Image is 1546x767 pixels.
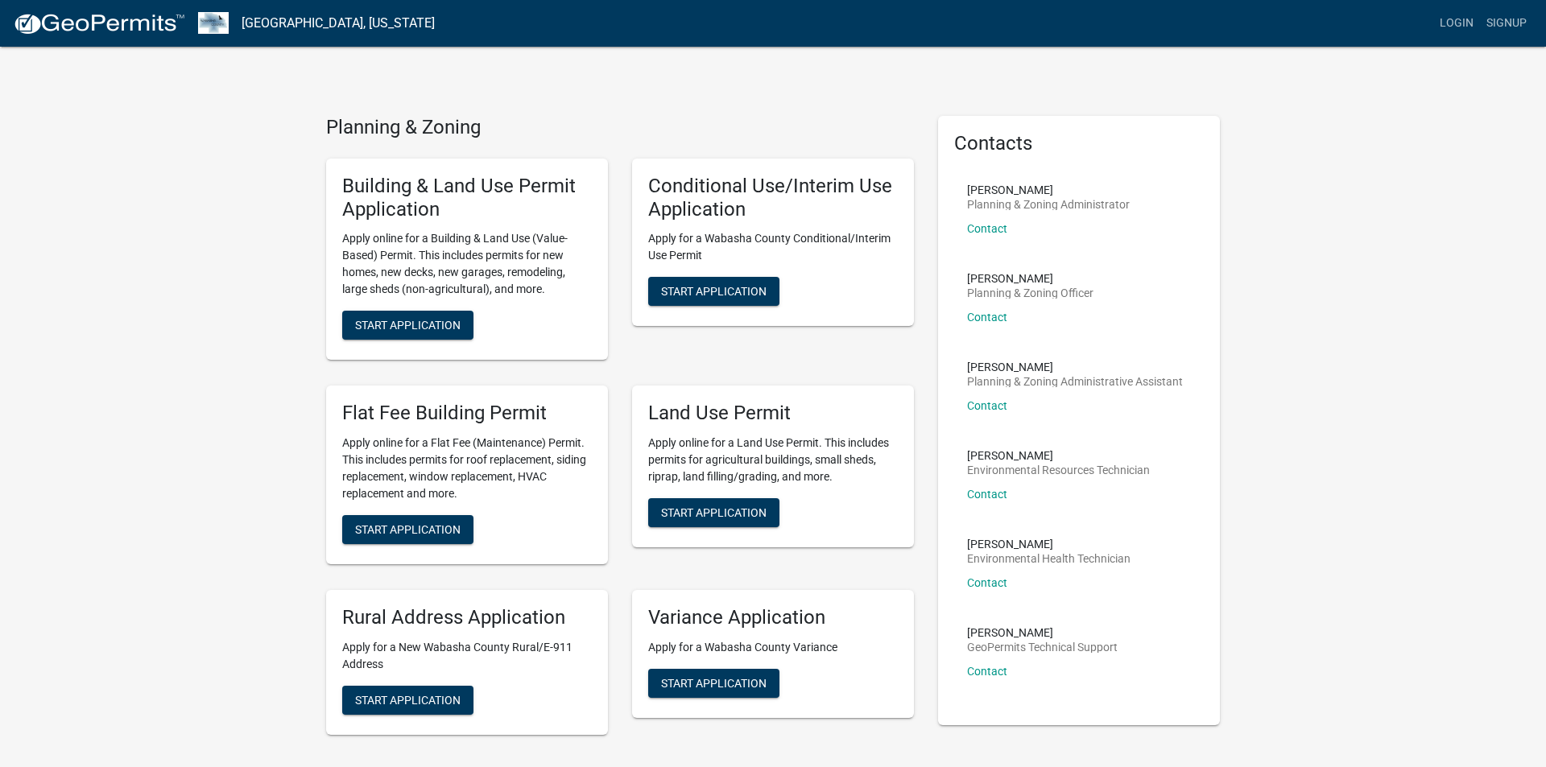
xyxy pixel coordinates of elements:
[648,498,779,527] button: Start Application
[967,273,1093,284] p: [PERSON_NAME]
[342,686,473,715] button: Start Application
[648,175,898,221] h5: Conditional Use/Interim Use Application
[342,175,592,221] h5: Building & Land Use Permit Application
[967,199,1130,210] p: Planning & Zoning Administrator
[242,10,435,37] a: [GEOGRAPHIC_DATA], [US_STATE]
[648,435,898,485] p: Apply online for a Land Use Permit. This includes permits for agricultural buildings, small sheds...
[967,399,1007,412] a: Contact
[661,285,767,298] span: Start Application
[648,277,779,306] button: Start Application
[967,627,1118,638] p: [PERSON_NAME]
[326,116,914,139] h4: Planning & Zoning
[967,553,1131,564] p: Environmental Health Technician
[967,184,1130,196] p: [PERSON_NAME]
[967,287,1093,299] p: Planning & Zoning Officer
[967,222,1007,235] a: Contact
[967,488,1007,501] a: Contact
[342,311,473,340] button: Start Application
[954,132,1204,155] h5: Contacts
[967,361,1183,373] p: [PERSON_NAME]
[1433,8,1480,39] a: Login
[342,639,592,673] p: Apply for a New Wabasha County Rural/E-911 Address
[342,230,592,298] p: Apply online for a Building & Land Use (Value-Based) Permit. This includes permits for new homes,...
[342,515,473,544] button: Start Application
[967,665,1007,678] a: Contact
[648,606,898,629] h5: Variance Application
[1480,8,1533,39] a: Signup
[342,435,592,502] p: Apply online for a Flat Fee (Maintenance) Permit. This includes permits for roof replacement, sid...
[661,676,767,689] span: Start Application
[355,319,461,332] span: Start Application
[648,639,898,656] p: Apply for a Wabasha County Variance
[661,506,767,519] span: Start Application
[967,538,1131,550] p: [PERSON_NAME]
[355,523,461,536] span: Start Application
[648,669,779,698] button: Start Application
[967,376,1183,387] p: Planning & Zoning Administrative Assistant
[967,464,1150,476] p: Environmental Resources Technician
[967,641,1118,653] p: GeoPermits Technical Support
[967,311,1007,324] a: Contact
[342,606,592,629] h5: Rural Address Application
[967,450,1150,461] p: [PERSON_NAME]
[648,230,898,264] p: Apply for a Wabasha County Conditional/Interim Use Permit
[198,12,229,34] img: Wabasha County, Minnesota
[342,402,592,425] h5: Flat Fee Building Permit
[355,693,461,706] span: Start Application
[967,576,1007,589] a: Contact
[648,402,898,425] h5: Land Use Permit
